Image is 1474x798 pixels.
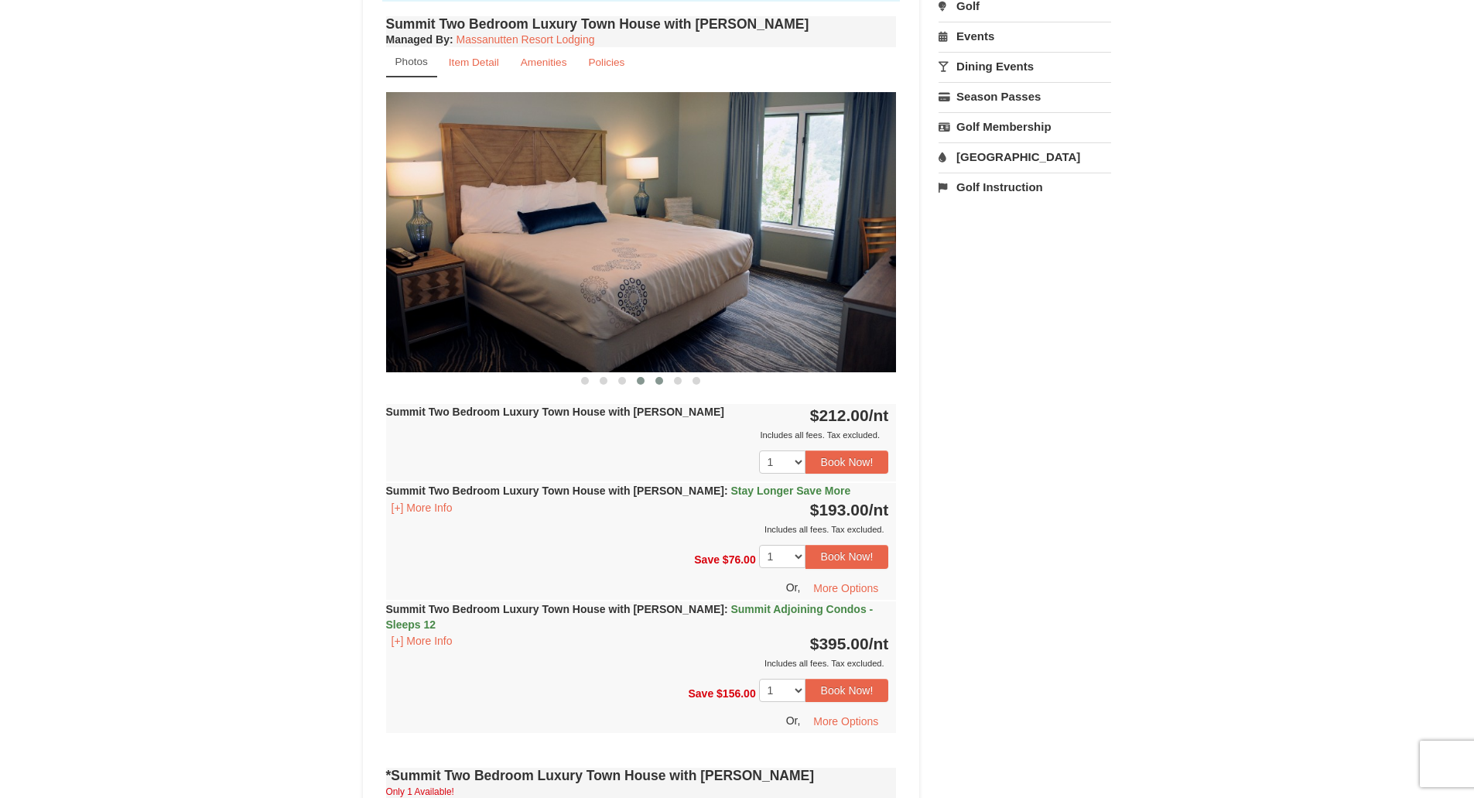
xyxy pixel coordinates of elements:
[805,679,889,702] button: Book Now!
[716,687,756,699] span: $156.00
[511,47,577,77] a: Amenities
[724,603,728,615] span: :
[386,427,889,443] div: Includes all fees. Tax excluded.
[386,603,874,631] strong: Summit Two Bedroom Luxury Town House with [PERSON_NAME]
[805,450,889,474] button: Book Now!
[395,56,428,67] small: Photos
[786,714,801,727] span: Or,
[386,499,458,516] button: [+] More Info
[688,687,713,699] span: Save
[386,768,897,783] h4: *Summit Two Bedroom Luxury Town House with [PERSON_NAME]
[578,47,634,77] a: Policies
[869,635,889,652] span: /nt
[386,47,437,77] a: Photos
[724,485,728,497] span: :
[805,545,889,568] button: Book Now!
[386,522,889,537] div: Includes all fees. Tax excluded.
[386,33,450,46] span: Managed By
[694,553,720,566] span: Save
[803,577,888,600] button: More Options
[723,553,756,566] span: $76.00
[810,635,869,652] span: $395.00
[457,33,595,46] a: Massanutten Resort Lodging
[386,603,874,631] span: Summit Adjoining Condos - Sleeps 12
[810,501,869,519] span: $193.00
[386,92,897,372] img: 18876286-205-de95851f.png
[939,22,1111,50] a: Events
[939,82,1111,111] a: Season Passes
[939,112,1111,141] a: Golf Membership
[386,16,897,32] h4: Summit Two Bedroom Luxury Town House with [PERSON_NAME]
[386,485,851,497] strong: Summit Two Bedroom Luxury Town House with [PERSON_NAME]
[521,57,567,68] small: Amenities
[386,632,458,649] button: [+] More Info
[730,485,850,497] span: Stay Longer Save More
[786,581,801,593] span: Or,
[939,52,1111,80] a: Dining Events
[588,57,624,68] small: Policies
[939,142,1111,171] a: [GEOGRAPHIC_DATA]
[869,406,889,424] span: /nt
[869,501,889,519] span: /nt
[386,406,724,418] strong: Summit Two Bedroom Luxury Town House with [PERSON_NAME]
[810,406,889,424] strong: $212.00
[386,786,454,797] small: Only 1 Available!
[449,57,499,68] small: Item Detail
[803,710,888,733] button: More Options
[386,656,889,671] div: Includes all fees. Tax excluded.
[386,33,453,46] strong: :
[939,173,1111,201] a: Golf Instruction
[439,47,509,77] a: Item Detail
